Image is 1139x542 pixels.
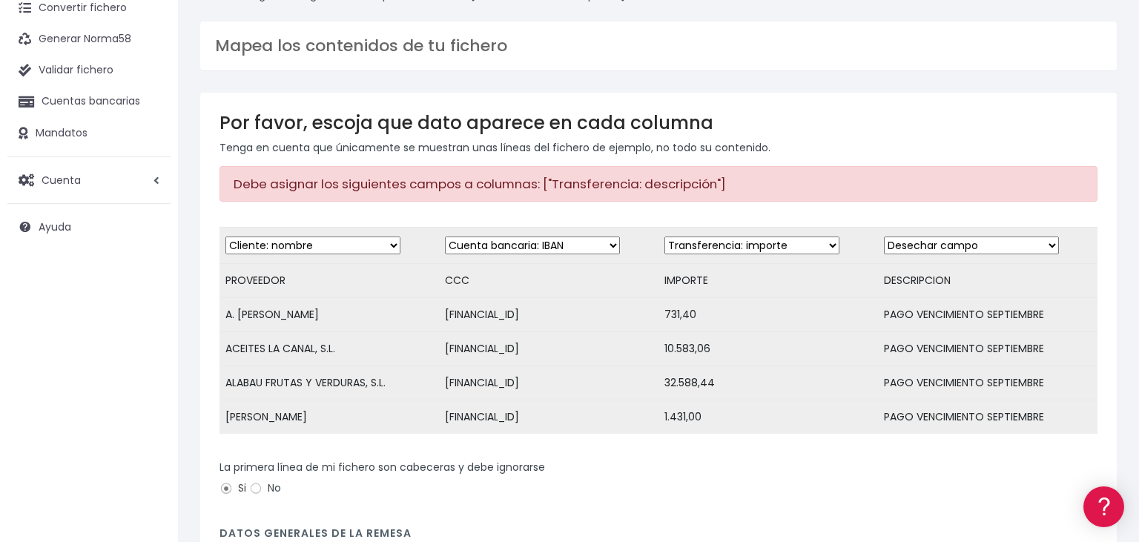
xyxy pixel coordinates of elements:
[7,165,171,196] a: Cuenta
[878,263,1097,297] td: DESCRIPCION
[15,188,282,211] a: Formatos
[15,257,282,280] a: Perfiles de empresas
[7,211,171,242] a: Ayuda
[7,55,171,86] a: Validar fichero
[219,139,1097,156] p: Tenga en cuenta que únicamente se muestran unas líneas del fichero de ejemplo, no todo su contenido.
[15,103,282,117] div: Información general
[15,294,282,308] div: Facturación
[219,400,439,434] td: [PERSON_NAME]
[15,126,282,149] a: Información general
[15,211,282,234] a: Problemas habituales
[15,164,282,178] div: Convertir ficheros
[15,356,282,370] div: Programadores
[204,427,285,441] a: POWERED BY ENCHANT
[15,397,282,423] button: Contáctanos
[878,400,1097,434] td: PAGO VENCIMIENTO SEPTIEMBRE
[439,297,658,331] td: [FINANCIAL_ID]
[15,318,282,341] a: General
[439,331,658,366] td: [FINANCIAL_ID]
[7,86,171,117] a: Cuentas bancarias
[219,460,545,475] label: La primera línea de mi fichero son cabeceras y debe ignorarse
[39,219,71,234] span: Ayuda
[249,480,281,496] label: No
[439,366,658,400] td: [FINANCIAL_ID]
[658,366,878,400] td: 32.588,44
[219,331,439,366] td: ACEITES LA CANAL, S.L.
[7,24,171,55] a: Generar Norma58
[658,400,878,434] td: 1.431,00
[439,263,658,297] td: CCC
[219,366,439,400] td: ALABAU FRUTAS Y VERDURAS, S.L.
[7,118,171,149] a: Mandatos
[219,263,439,297] td: PROVEEDOR
[878,297,1097,331] td: PAGO VENCIMIENTO SEPTIEMBRE
[658,331,878,366] td: 10.583,06
[878,366,1097,400] td: PAGO VENCIMIENTO SEPTIEMBRE
[439,400,658,434] td: [FINANCIAL_ID]
[15,379,282,402] a: API
[219,297,439,331] td: A. [PERSON_NAME]
[42,172,81,187] span: Cuenta
[15,234,282,257] a: Videotutoriales
[219,166,1097,202] div: Debe asignar los siguientes campos a columnas: ["Transferencia: descripción"]
[658,297,878,331] td: 731,40
[219,112,1097,133] h3: Por favor, escoja que dato aparece en cada columna
[215,36,1102,56] h3: Mapea los contenidos de tu fichero
[658,263,878,297] td: IMPORTE
[878,331,1097,366] td: PAGO VENCIMIENTO SEPTIEMBRE
[219,480,246,496] label: Si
